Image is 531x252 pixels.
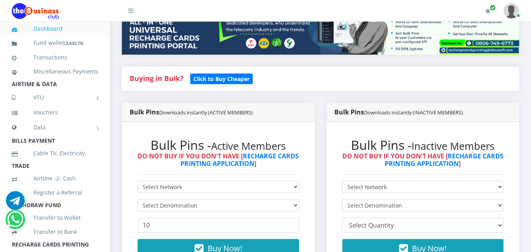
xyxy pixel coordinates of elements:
[503,3,519,18] img: User
[211,139,286,153] small: Active Members
[412,139,494,153] small: Inactive Members
[7,216,23,229] a: Chat for support
[138,138,299,153] h2: Bulk Pins -
[334,108,463,116] strong: Bulk Pins
[12,20,98,38] a: Dashboard
[12,48,98,66] a: Transactions
[385,152,503,168] a: RECHARGE CARDS PRINTING APPLICATION
[138,152,299,168] strong: DO NOT BUY IF YOU DON'T HAVE [ ]
[64,40,84,46] small: [ ]
[12,34,98,52] a: Fund wallet[2,632.74]
[6,197,25,210] a: Chat for support
[12,209,98,227] a: Transfer to Wallet
[12,63,98,81] a: Miscellaneous Payments
[364,109,463,116] small: Downloads instantly (INACTIVE MEMBERS)
[159,109,253,116] small: Downloads instantly (ACTIVE MEMBERS)
[130,74,183,83] strong: Buying in Bulk?
[490,5,496,11] span: Renew/Upgrade Subscription
[342,138,504,153] h2: Bulk Pins -
[130,108,253,116] strong: Bulk Pins
[12,88,98,107] a: VTU
[66,40,82,46] b: 2,632.74
[12,223,98,241] a: Transfer to Bank
[485,8,491,14] i: Renew/Upgrade Subscription
[180,152,299,168] a: RECHARGE CARDS PRINTING APPLICATION
[12,3,59,19] img: Logo
[12,169,98,188] a: Airtime -2- Cash
[138,218,299,233] input: Enter Quantity
[190,74,253,83] a: Click to Buy Cheaper
[12,144,98,162] a: Cable TV, Electricity
[342,152,503,168] strong: DO NOT BUY IF YOU DON'T HAVE [ ]
[12,103,98,121] a: Vouchers
[12,184,98,202] a: Register a Referral
[12,118,98,137] a: Data
[193,75,250,83] b: Click to Buy Cheaper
